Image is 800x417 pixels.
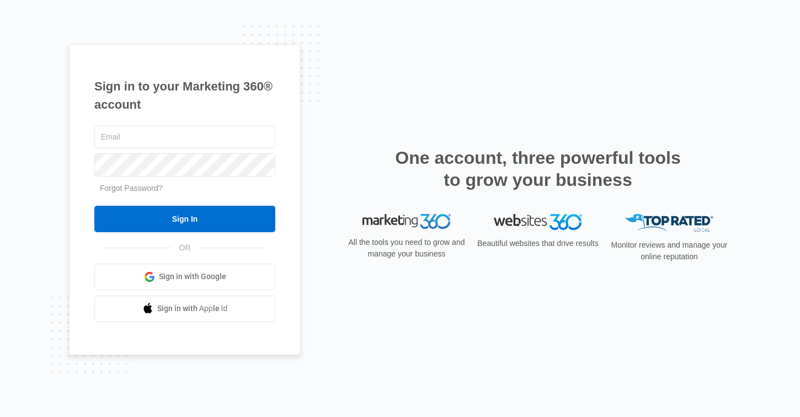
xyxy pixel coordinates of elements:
[159,271,226,282] span: Sign in with Google
[345,237,468,260] p: All the tools you need to grow and manage your business
[494,214,582,230] img: Websites 360
[362,214,451,229] img: Marketing 360
[625,214,713,232] img: Top Rated Local
[157,303,228,314] span: Sign in with Apple Id
[172,242,199,254] span: OR
[94,296,275,322] a: Sign in with Apple Id
[94,264,275,290] a: Sign in with Google
[94,206,275,232] input: Sign In
[392,147,684,191] h2: One account, three powerful tools to grow your business
[94,77,275,114] h1: Sign in to your Marketing 360® account
[607,239,731,263] p: Monitor reviews and manage your online reputation
[476,238,600,249] p: Beautiful websites that drive results
[94,125,275,148] input: Email
[100,184,163,193] a: Forgot Password?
